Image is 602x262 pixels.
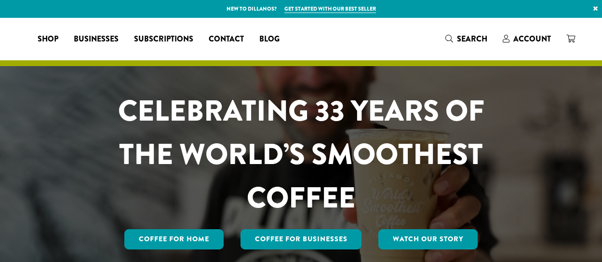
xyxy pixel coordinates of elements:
[90,89,513,220] h1: CELEBRATING 33 YEARS OF THE WORLD’S SMOOTHEST COFFEE
[284,5,376,13] a: Get started with our best seller
[74,33,119,45] span: Businesses
[30,31,66,47] a: Shop
[38,33,58,45] span: Shop
[134,33,193,45] span: Subscriptions
[438,31,495,47] a: Search
[378,229,478,249] a: Watch Our Story
[457,33,487,44] span: Search
[513,33,551,44] span: Account
[241,229,362,249] a: Coffee For Businesses
[259,33,280,45] span: Blog
[124,229,224,249] a: Coffee for Home
[209,33,244,45] span: Contact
